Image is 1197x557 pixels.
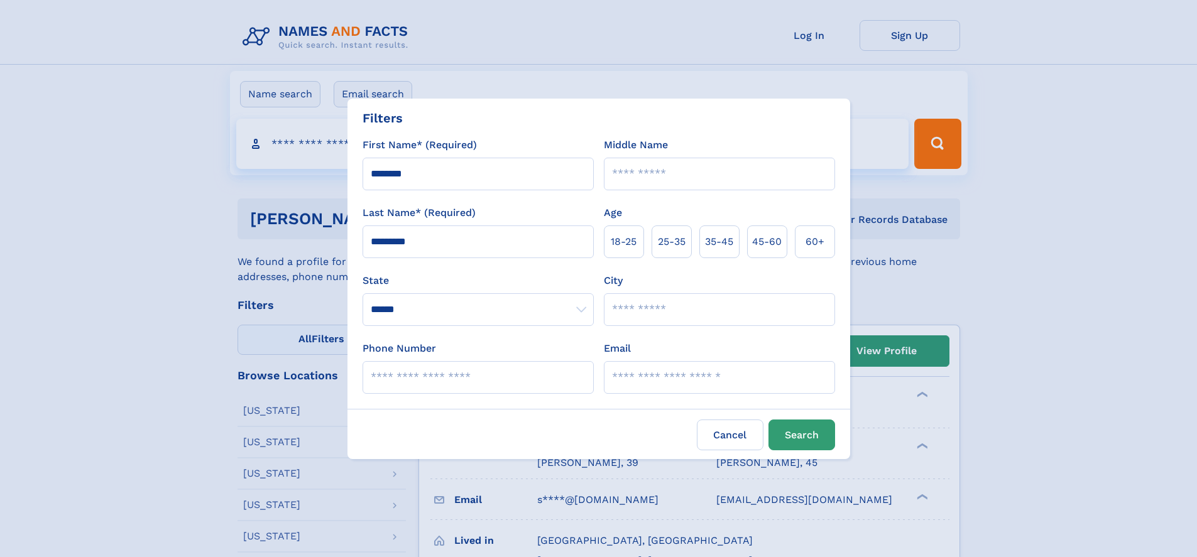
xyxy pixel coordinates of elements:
[604,341,631,356] label: Email
[363,341,436,356] label: Phone Number
[363,138,477,153] label: First Name* (Required)
[611,234,637,249] span: 18‑25
[363,273,594,288] label: State
[604,273,623,288] label: City
[705,234,733,249] span: 35‑45
[658,234,686,249] span: 25‑35
[752,234,782,249] span: 45‑60
[768,419,835,450] button: Search
[363,109,403,127] div: Filters
[604,205,622,220] label: Age
[604,138,668,153] label: Middle Name
[697,419,763,450] label: Cancel
[363,205,476,220] label: Last Name* (Required)
[806,234,824,249] span: 60+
